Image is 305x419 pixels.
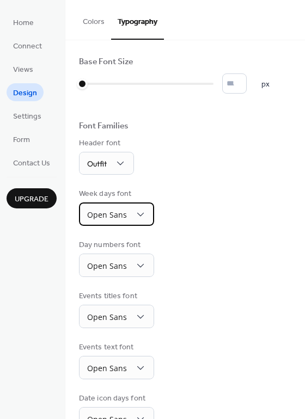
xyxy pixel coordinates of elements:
div: Day numbers font [79,239,152,251]
span: Contact Us [13,158,50,169]
span: Open Sans [87,363,127,373]
div: Header font [79,138,132,149]
div: Events titles font [79,291,152,302]
a: Form [7,130,36,148]
a: Contact Us [7,153,57,171]
span: Design [13,88,37,99]
div: Date icon days font [79,393,152,404]
div: Font Families [79,121,129,132]
span: Open Sans [87,209,127,220]
a: Views [7,60,40,78]
span: Open Sans [87,312,127,322]
div: Events text font [79,342,152,353]
a: Design [7,83,44,101]
div: Base Font Size [79,57,133,68]
span: Open Sans [87,261,127,271]
span: Settings [13,111,41,122]
button: Upgrade [7,188,57,208]
a: Settings [7,107,48,125]
span: Home [13,17,34,29]
div: Week days font [79,188,152,200]
a: Connect [7,36,48,54]
a: Home [7,13,40,31]
span: Form [13,134,30,146]
span: Outfit [87,159,107,169]
span: Connect [13,41,42,52]
span: Upgrade [15,194,48,205]
span: Views [13,64,33,76]
span: px [261,79,270,90]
